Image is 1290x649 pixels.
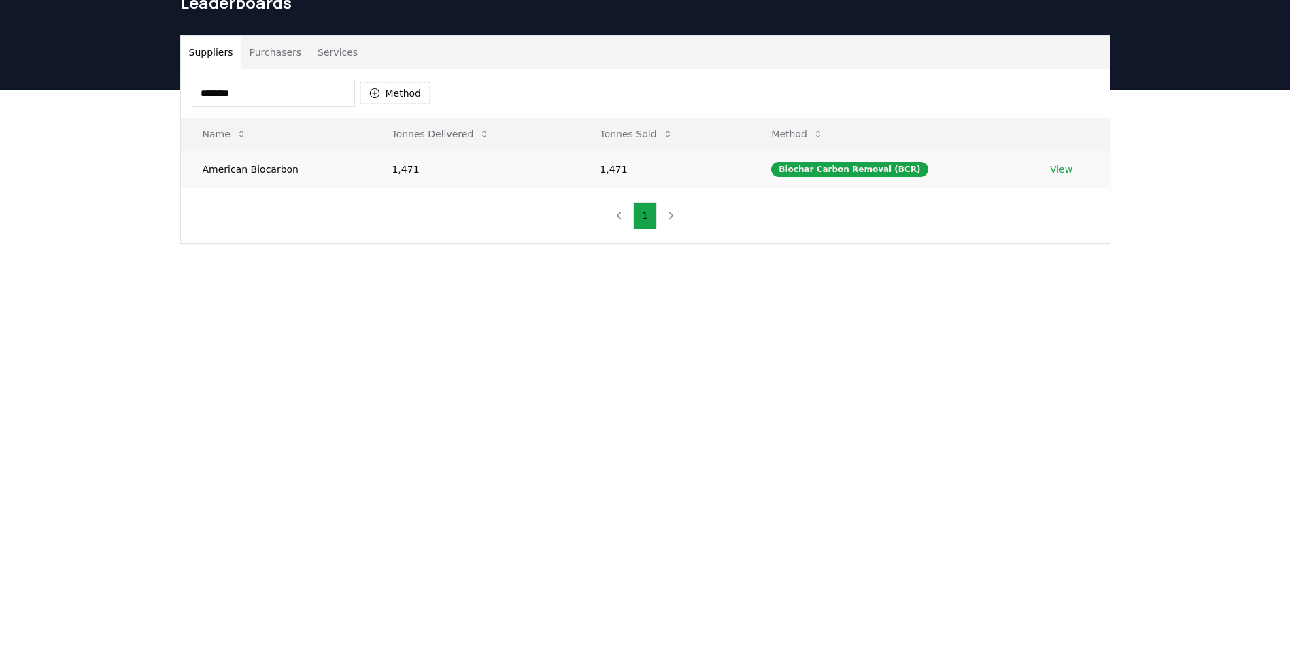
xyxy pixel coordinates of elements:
[1050,163,1072,176] a: View
[633,202,657,229] button: 1
[589,120,683,148] button: Tonnes Sold
[578,150,749,188] td: 1,471
[192,120,258,148] button: Name
[241,36,309,69] button: Purchasers
[181,150,371,188] td: American Biocarbon
[760,120,834,148] button: Method
[181,36,241,69] button: Suppliers
[370,150,578,188] td: 1,471
[381,120,500,148] button: Tonnes Delivered
[771,162,928,177] div: Biochar Carbon Removal (BCR)
[360,82,430,104] button: Method
[309,36,366,69] button: Services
